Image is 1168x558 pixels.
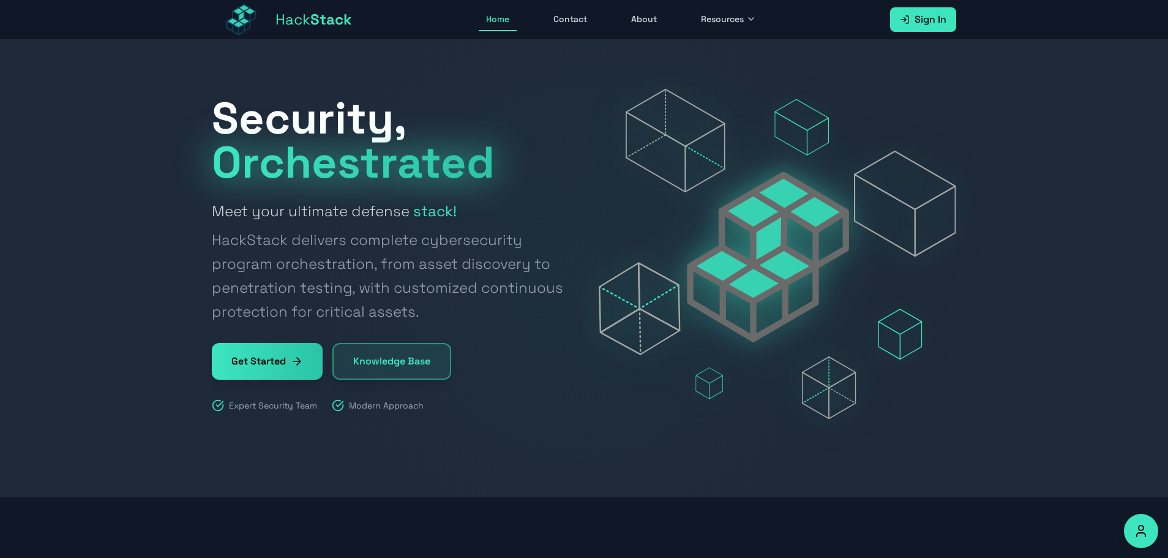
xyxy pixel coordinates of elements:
span: Hack [275,10,352,29]
a: Knowledge Base [332,343,451,380]
span: Resources [701,13,744,25]
span: Orchestrated [212,134,495,190]
span: HackStack delivers complete cybersecurity program orchestration, from asset discovery to penetrat... [212,228,569,323]
a: Contact [546,8,594,31]
h2: Meet your ultimate defense [212,199,569,323]
a: Get Started [212,343,323,380]
a: Home [479,8,517,31]
h1: Security, [212,96,569,184]
button: Resources [694,8,763,31]
a: About [624,8,664,31]
a: Sign In [890,7,956,32]
span: Sign In [915,12,946,27]
div: Modern Approach [332,399,424,412]
button: Accessibility Options [1124,514,1158,548]
strong: stack! [413,202,457,221]
div: Expert Security Team [212,399,317,412]
span: Stack [310,10,352,29]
